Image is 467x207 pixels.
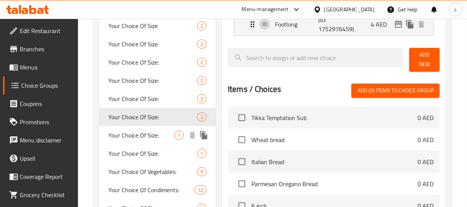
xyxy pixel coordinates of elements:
span: Add New [415,50,433,69]
div: Choices [197,112,206,122]
a: Branches [3,40,78,58]
div: Choices [194,185,206,194]
div: Your Choice Of Size2 [99,17,216,35]
a: Edit Restaurant [3,22,78,40]
span: 2 [197,77,206,84]
div: Your Choice Of Size2 [99,35,216,53]
div: Choices [197,58,206,67]
p: 0 AED [418,113,434,122]
span: Coverage Report [20,172,72,181]
div: Choices [197,94,206,103]
span: Add (0) items to choice group [357,86,434,95]
span: Your Choice Of Size: [108,76,197,85]
span: 1 [197,150,206,157]
span: Choice Groups [21,81,72,90]
div: Choices [174,131,184,140]
span: 1 [175,132,183,139]
span: 2 [197,41,206,48]
span: Promotions [20,117,72,126]
span: Grocery Checklist [20,190,72,199]
div: Your Choice Of Size:1deleteduplicate [99,126,216,144]
span: Your Choice Of Size [108,21,197,30]
a: Promotions [3,113,78,131]
span: Your Choice Of Size: [108,131,174,140]
span: Your Choice Of Size: [108,94,197,103]
p: 0 AED [418,135,434,144]
span: Select choice [234,132,250,148]
span: Branches [20,44,72,54]
span: Select choice [234,110,250,126]
a: Grocery Checklist [3,186,78,204]
a: Menu disclaimer [3,131,78,149]
span: Tikka Temptation Sub [251,113,418,122]
span: Your Choice Of Size: [108,58,197,67]
span: Coupons [20,99,72,108]
div: Your Choice Of Size:2 [99,71,216,90]
span: Edit Restaurant [20,26,72,35]
div: Your Choice Of Size:1 [99,144,216,163]
button: Add New [409,48,439,71]
span: 2 [197,59,206,66]
p: 0 AED [418,179,434,188]
span: Select choice [234,176,250,192]
span: Wheat bread [251,135,418,144]
li: Expand [228,10,440,39]
div: Your Choice Of Size:2 [99,108,216,126]
p: Footlong [275,20,318,29]
span: Menus [20,63,72,72]
div: Your Choice Of Vegetables:9 [99,163,216,181]
span: Upsell [20,154,72,163]
span: 2 [197,114,206,121]
p: 0 AED [418,157,434,166]
div: Your Choice Of Condiments:12 [99,181,216,199]
span: Parmesan Oregano Bread [251,179,418,188]
span: Menu disclaimer [20,136,72,145]
button: delete [416,19,427,30]
button: delete [187,130,198,141]
a: Coverage Report [3,167,78,186]
span: Your Choice Of Vegetables: [108,167,197,176]
div: Choices [197,40,206,49]
span: Your Choice Of Size [108,40,197,49]
div: Expand [234,13,433,35]
a: Choice Groups [3,76,78,95]
div: Choices [197,149,206,158]
span: Italian Bread [251,157,418,166]
div: [GEOGRAPHIC_DATA] [324,5,375,14]
div: Your Choice Of Size:2 [99,53,216,71]
div: Your Choice Of Size:2 [99,90,216,108]
input: search [228,48,403,67]
a: Coupons [3,95,78,113]
div: Choices [197,76,206,85]
span: 2 [197,95,206,103]
button: Add (0) items to choice group [351,84,440,98]
button: edit [393,19,404,30]
p: 4 AED [371,20,393,29]
span: Your Choice Of Size: [108,112,197,122]
span: Your Choice Of Size: [108,149,197,158]
span: s [454,5,457,14]
h2: Items / Choices [228,84,281,95]
button: duplicate [198,130,210,141]
span: Select choice [234,154,250,170]
span: Your Choice Of Condiments: [108,185,194,194]
a: Upsell [3,149,78,167]
button: duplicate [404,19,416,30]
span: 2 [197,22,206,30]
p: (ID: 1752976459) [319,15,348,33]
span: 9 [197,168,206,175]
div: Choices [197,167,206,176]
a: Menus [3,58,78,76]
div: Menu-management [242,5,289,14]
span: 12 [195,186,206,194]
